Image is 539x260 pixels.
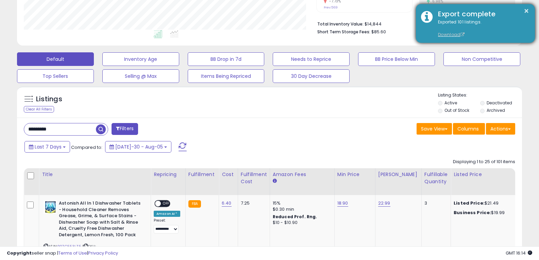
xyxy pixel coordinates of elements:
[188,171,216,178] div: Fulfillment
[438,92,522,99] p: Listing States:
[24,141,70,153] button: Last 7 Days
[71,144,102,151] span: Compared to:
[454,171,512,178] div: Listed Price
[453,159,515,165] div: Displaying 1 to 25 of 101 items
[42,171,148,178] div: Title
[154,218,180,233] div: Preset:
[154,171,183,178] div: Repricing
[102,69,179,83] button: Selling @ Max
[433,9,530,19] div: Export complete
[7,250,118,257] div: seller snap | |
[273,214,317,220] b: Reduced Prof. Rng.
[59,200,141,240] b: Astonish All In 1 Dishwasher Tablets - Household Cleaner Removes Grease, Grime, & Surface Stains ...
[317,29,370,35] b: Short Term Storage Fees:
[35,143,62,150] span: Last 7 Days
[424,200,445,206] div: 3
[438,32,465,37] a: Download
[241,200,265,206] div: 7.25
[487,107,505,113] label: Archived
[273,69,350,83] button: 30 Day Decrease
[453,123,485,135] button: Columns
[317,21,364,27] b: Total Inventory Value:
[486,123,515,135] button: Actions
[273,200,329,206] div: 15%
[88,250,118,256] a: Privacy Policy
[317,19,510,28] li: $14,844
[454,200,510,206] div: $21.49
[188,200,201,208] small: FBA
[524,7,529,15] button: ×
[454,200,485,206] b: Listed Price:
[161,201,172,207] span: OFF
[188,52,265,66] button: BB Drop in 7d
[7,250,32,256] strong: Copyright
[17,69,94,83] button: Top Sellers
[324,5,338,10] small: Prev: 569
[273,178,277,184] small: Amazon Fees.
[105,141,171,153] button: [DATE]-30 - Aug-05
[433,19,530,38] div: Exported 101 listings.
[378,171,419,178] div: [PERSON_NAME]
[44,200,57,214] img: 41xx6am03wL._SL40_.jpg
[506,250,532,256] span: 2025-08-13 16:14 GMT
[222,171,235,178] div: Cost
[188,69,265,83] button: Items Being Repriced
[444,100,457,106] label: Active
[443,52,520,66] button: Non Competitive
[222,200,232,207] a: 6.40
[57,244,81,249] a: B07G553LZ5
[58,250,87,256] a: Terms of Use
[417,123,452,135] button: Save View
[424,171,448,185] div: Fulfillable Quantity
[154,211,180,217] div: Amazon AI *
[444,107,469,113] label: Out of Stock
[273,220,329,226] div: $10 - $10.90
[457,125,479,132] span: Columns
[112,123,138,135] button: Filters
[371,29,386,35] span: $85.60
[241,171,267,185] div: Fulfillment Cost
[273,171,332,178] div: Amazon Fees
[337,200,348,207] a: 18.90
[378,200,390,207] a: 22.99
[487,100,512,106] label: Deactivated
[24,106,54,112] div: Clear All Filters
[358,52,435,66] button: BB Price Below Min
[454,209,491,216] b: Business Price:
[102,52,179,66] button: Inventory Age
[273,206,329,212] div: $0.30 min
[17,52,94,66] button: Default
[454,210,510,216] div: $19.99
[337,171,372,178] div: Min Price
[115,143,163,150] span: [DATE]-30 - Aug-05
[36,94,62,104] h5: Listings
[273,52,350,66] button: Needs to Reprice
